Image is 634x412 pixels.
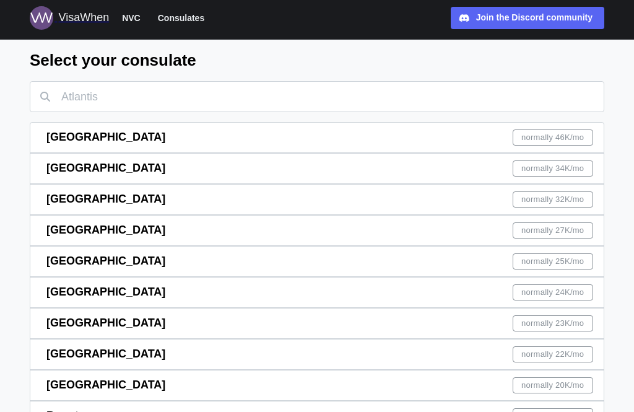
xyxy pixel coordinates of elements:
a: Join the Discord community [451,7,604,29]
button: Consulates [152,10,210,26]
span: normally 24K /mo [521,285,584,300]
span: [GEOGRAPHIC_DATA] [46,193,165,205]
span: normally 22K /mo [521,347,584,362]
a: [GEOGRAPHIC_DATA]normally 20K/mo [30,370,604,401]
h2: Select your consulate [30,50,604,71]
span: normally 27K /mo [521,223,584,238]
span: normally 34K /mo [521,161,584,176]
span: NVC [122,11,141,25]
span: [GEOGRAPHIC_DATA] [46,348,165,360]
a: Logo for VisaWhen VisaWhen [30,6,109,30]
a: [GEOGRAPHIC_DATA]normally 27K/mo [30,215,604,246]
span: normally 23K /mo [521,316,584,331]
a: [GEOGRAPHIC_DATA]normally 22K/mo [30,339,604,370]
a: [GEOGRAPHIC_DATA]normally 32K/mo [30,184,604,215]
span: [GEOGRAPHIC_DATA] [46,131,165,143]
a: [GEOGRAPHIC_DATA]normally 46K/mo [30,122,604,153]
img: Logo for VisaWhen [30,6,53,30]
button: NVC [116,10,146,26]
input: Atlantis [30,81,604,112]
span: Consulates [158,11,204,25]
span: [GEOGRAPHIC_DATA] [46,379,165,391]
span: [GEOGRAPHIC_DATA] [46,255,165,267]
div: Join the Discord community [476,11,593,25]
span: [GEOGRAPHIC_DATA] [46,286,165,298]
span: normally 25K /mo [521,254,584,269]
a: [GEOGRAPHIC_DATA]normally 34K/mo [30,153,604,184]
span: normally 20K /mo [521,378,584,393]
a: [GEOGRAPHIC_DATA]normally 25K/mo [30,246,604,277]
span: [GEOGRAPHIC_DATA] [46,224,165,236]
span: [GEOGRAPHIC_DATA] [46,162,165,174]
div: VisaWhen [58,9,109,27]
span: normally 46K /mo [521,130,584,145]
a: [GEOGRAPHIC_DATA]normally 23K/mo [30,308,604,339]
a: [GEOGRAPHIC_DATA]normally 24K/mo [30,277,604,308]
span: [GEOGRAPHIC_DATA] [46,317,165,329]
span: normally 32K /mo [521,192,584,207]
